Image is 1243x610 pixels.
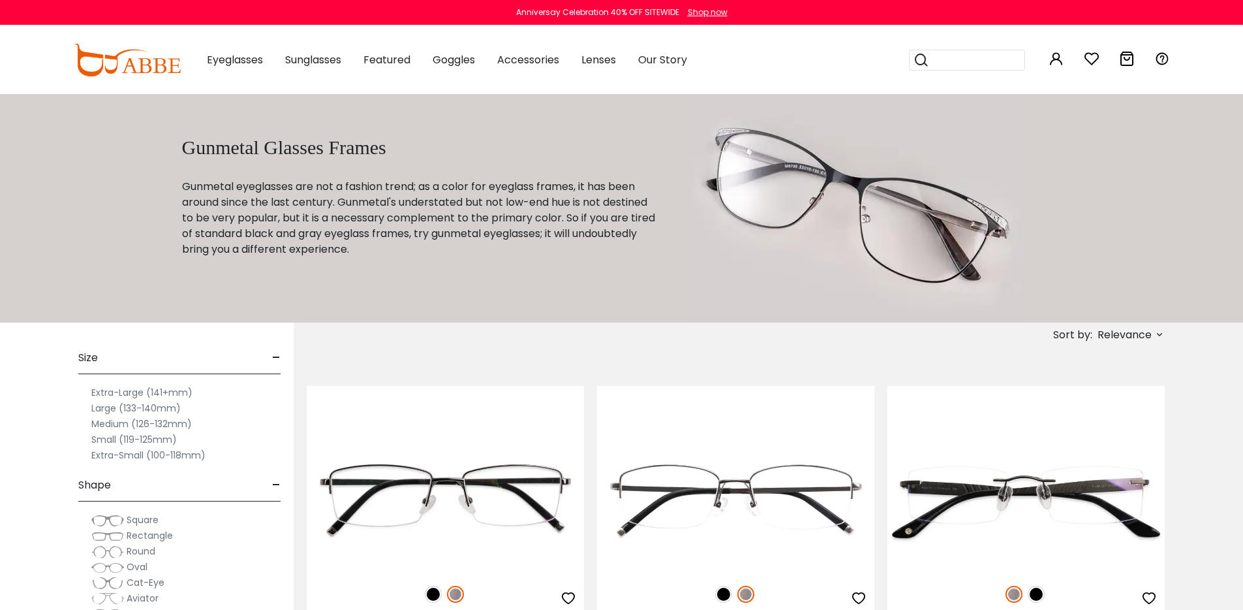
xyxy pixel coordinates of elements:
span: Rectangle [127,529,173,542]
span: Our Story [638,52,687,67]
label: Small (119-125mm) [91,432,177,447]
div: Shop now [688,7,728,18]
img: Gun [447,586,464,603]
img: Oval.png [91,561,124,574]
span: Sort by: [1053,327,1092,342]
img: Cat-Eye.png [91,577,124,590]
span: Aviator [127,592,159,605]
a: Shop now [681,7,728,18]
span: Size [78,342,98,374]
span: Goggles [433,52,475,67]
img: Aviator.png [91,592,124,605]
img: Gun [1005,586,1022,603]
img: Gun Bentonite - Titanium ,Adjust Nose Pads [887,433,1165,572]
img: Black [1028,586,1045,603]
label: Extra-Small (100-118mm) [91,447,206,463]
img: Black [425,586,442,603]
h1: Gunmetal Glasses Frames [182,136,657,159]
span: Featured [363,52,410,67]
label: Medium (126-132mm) [91,416,192,432]
span: Round [127,545,155,558]
span: Oval [127,560,147,573]
p: Gunmetal eyeglasses are not a fashion trend; as a color for eyeglass frames, it has been around s... [182,179,657,257]
span: - [272,470,281,501]
img: abbeglasses.com [74,44,181,76]
span: Relevance [1097,323,1152,347]
span: Accessories [497,52,559,67]
span: Shape [78,470,111,501]
span: Eyeglasses [207,52,263,67]
span: Lenses [581,52,616,67]
label: Extra-Large (141+mm) [91,385,192,400]
div: Anniversay Celebration 40% OFF SITEWIDE [516,7,679,18]
img: Gun Noah - Titanium ,Adjust Nose Pads [597,433,874,572]
img: gunmetal glasses frames [689,94,1020,323]
img: Rectangle.png [91,530,124,543]
span: Cat-Eye [127,576,164,589]
img: Gun Liam - Titanium ,Adjust Nose Pads [307,433,584,572]
img: Square.png [91,514,124,527]
img: Gun [737,586,754,603]
span: Square [127,513,159,526]
span: Sunglasses [285,52,341,67]
span: - [272,342,281,374]
img: Round.png [91,545,124,558]
label: Large (133-140mm) [91,400,181,416]
img: Black [715,586,732,603]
